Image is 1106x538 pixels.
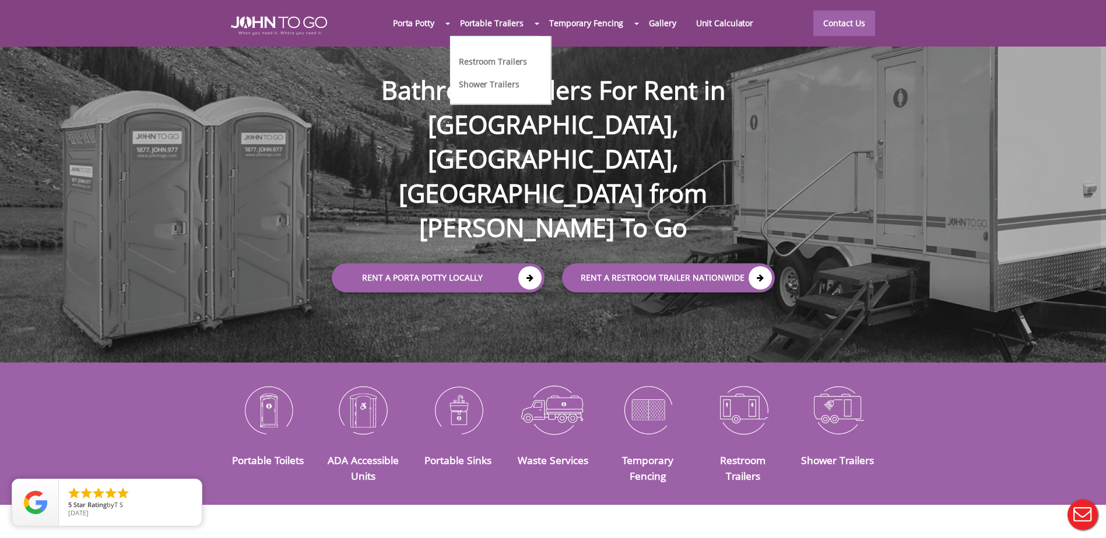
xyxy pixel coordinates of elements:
[518,453,588,467] a: Waste Services
[68,500,72,509] span: 5
[231,16,327,35] img: JOHN to go
[79,486,93,500] li: 
[704,380,782,440] img: Restroom-Trailers-icon_N.png
[332,263,545,292] a: Rent a Porta Potty Locally
[328,453,399,482] a: ADA Accessible Units
[799,380,877,440] img: Shower-Trailers-icon_N.png
[424,453,491,467] a: Portable Sinks
[450,10,533,36] a: Portable Trailers
[609,380,687,440] img: Temporary-Fencing-cion_N.png
[639,10,686,36] a: Gallery
[458,55,528,67] a: Restroom Trailers
[116,486,130,500] li: 
[562,263,775,292] a: rent a RESTROOM TRAILER Nationwide
[232,453,304,467] a: Portable Toilets
[114,500,123,509] span: T S
[24,491,47,514] img: Review Rating
[514,380,592,440] img: Waste-Services-icon_N.png
[383,10,444,36] a: Porta Potty
[622,453,673,482] a: Temporary Fencing
[813,10,875,36] a: Contact Us
[1059,491,1106,538] button: Live Chat
[324,380,402,440] img: ADA-Accessible-Units-icon_N.png
[539,10,633,36] a: Temporary Fencing
[458,77,521,90] a: Shower Trailers
[801,453,874,467] a: Shower Trailers
[67,486,81,500] li: 
[68,501,192,509] span: by
[720,453,766,482] a: Restroom Trailers
[419,380,497,440] img: Portable-Sinks-icon_N.png
[320,36,787,245] h1: Bathroom Trailers For Rent in [GEOGRAPHIC_DATA], [GEOGRAPHIC_DATA], [GEOGRAPHIC_DATA] from [PERSO...
[230,380,307,440] img: Portable-Toilets-icon_N.png
[104,486,118,500] li: 
[73,500,107,509] span: Star Rating
[92,486,106,500] li: 
[686,10,764,36] a: Unit Calculator
[68,508,89,517] span: [DATE]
